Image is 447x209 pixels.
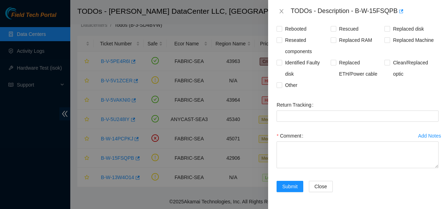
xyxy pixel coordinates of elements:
[282,80,300,91] span: Other
[309,181,333,192] button: Close
[418,133,441,138] div: Add Notes
[277,141,439,168] textarea: Comment
[315,183,327,190] span: Close
[336,23,361,34] span: Rescued
[279,8,284,14] span: close
[390,23,427,34] span: Replaced disk
[282,34,331,57] span: Reseated components
[390,57,439,80] span: Clean/Replaced optic
[277,8,286,15] button: Close
[336,34,375,46] span: Replaced RAM
[277,99,316,110] label: Return Tracking
[418,130,441,141] button: Add Notes
[277,181,303,192] button: Submit
[277,110,439,122] input: Return Tracking
[277,130,306,141] label: Comment
[282,23,309,34] span: Rebooted
[282,183,298,190] span: Submit
[291,6,439,17] div: TODOs - Description - B-W-15FSQPB
[390,34,436,46] span: Replaced Machine
[282,57,331,80] span: Identified Faulty disk
[336,57,385,80] span: Replaced ETH/Power cable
